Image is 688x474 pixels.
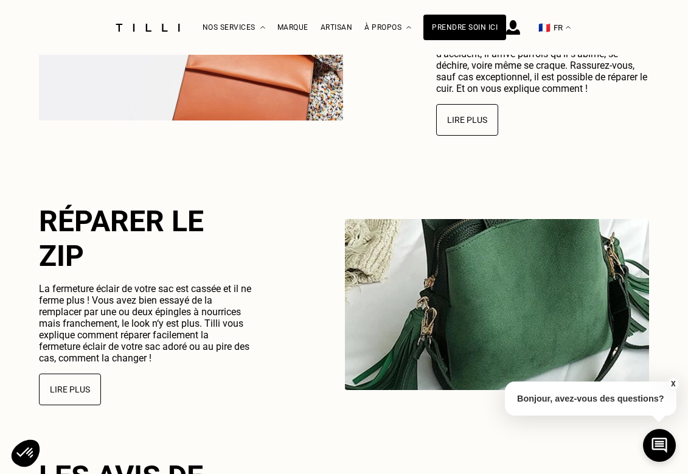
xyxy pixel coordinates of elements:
[538,22,551,33] span: 🇫🇷
[203,1,265,55] div: Nos services
[423,15,506,40] a: Prendre soin ici
[277,23,308,32] a: Marque
[532,1,577,55] button: 🇫🇷 FR
[406,26,411,29] img: Menu déroulant à propos
[111,24,184,32] img: Logo du service de couturière Tilli
[364,1,411,55] div: À propos
[436,104,498,136] button: Lire plus
[345,219,649,390] img: Réparer le zip
[566,26,571,29] img: menu déroulant
[505,382,676,416] p: Bonjour, avez-vous des questions?
[39,374,101,405] button: Lire plus
[260,26,265,29] img: Menu déroulant
[39,283,251,364] span: La fermeture éclair de votre sac est cassée et il ne ferme plus ! Vous avez bien essayé de la rem...
[321,23,353,32] a: Artisan
[667,377,679,391] button: X
[506,20,520,35] img: icône connexion
[39,204,252,273] h2: Réparer le zip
